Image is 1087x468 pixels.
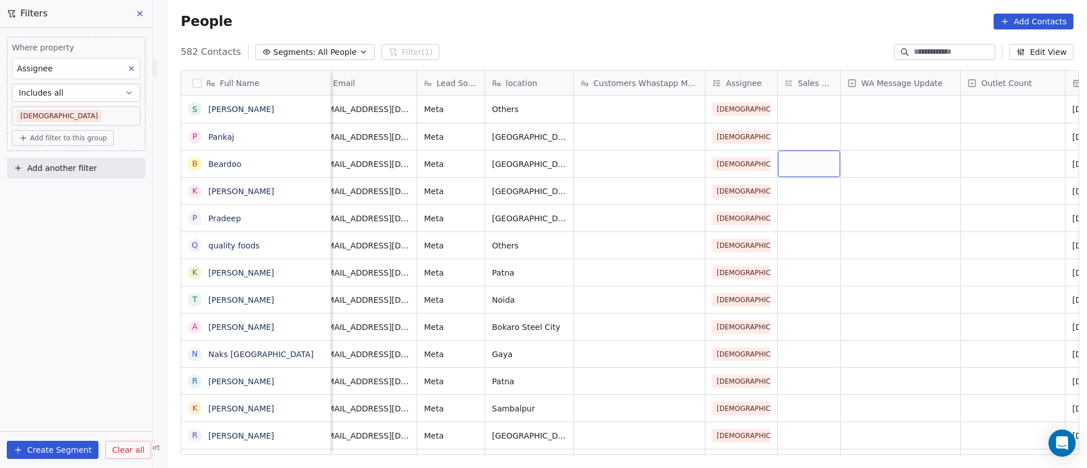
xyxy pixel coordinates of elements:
a: [PERSON_NAME] [208,404,274,413]
span: [DEMOGRAPHIC_DATA] [712,266,771,280]
div: Customers Whastapp Message [574,71,705,95]
span: location [506,78,537,89]
span: Email [333,78,355,89]
a: [PERSON_NAME] [208,187,274,196]
a: Pankaj [208,132,234,141]
span: [EMAIL_ADDRESS][DOMAIN_NAME] [319,430,410,441]
span: Sales Rep [798,78,833,89]
span: [EMAIL_ADDRESS][DOMAIN_NAME] [319,104,410,115]
div: Sales Rep [778,71,840,95]
span: [DEMOGRAPHIC_DATA] [712,429,771,443]
span: Customers Whastapp Message [593,78,698,89]
span: [DEMOGRAPHIC_DATA] [712,347,771,361]
a: [PERSON_NAME] [208,268,274,277]
span: [GEOGRAPHIC_DATA] [492,213,567,224]
div: Assignee [705,71,777,95]
div: Full Name [181,71,331,95]
span: Full Name [220,78,259,89]
div: P [192,131,197,143]
span: [GEOGRAPHIC_DATA] [492,186,567,197]
span: Meta [424,376,478,387]
span: Meta [424,131,478,143]
span: [DEMOGRAPHIC_DATA] [712,130,771,144]
a: [PERSON_NAME] [208,377,274,386]
span: [DEMOGRAPHIC_DATA] [712,239,771,252]
span: [EMAIL_ADDRESS][DOMAIN_NAME] [319,186,410,197]
span: Meta [424,294,478,306]
span: Others [492,240,567,251]
span: Meta [424,240,478,251]
a: Pradeep [208,214,241,223]
span: [EMAIL_ADDRESS][DOMAIN_NAME] [319,376,410,387]
span: Others [492,104,567,115]
button: Edit View [1009,44,1073,60]
div: B [192,158,198,170]
span: [EMAIL_ADDRESS][DOMAIN_NAME] [319,213,410,224]
div: K [192,402,198,414]
span: [EMAIL_ADDRESS][DOMAIN_NAME] [319,321,410,333]
span: [EMAIL_ADDRESS][DOMAIN_NAME] [319,158,410,170]
a: quality foods [208,241,260,250]
span: [DEMOGRAPHIC_DATA] [712,375,771,388]
span: [EMAIL_ADDRESS][DOMAIN_NAME] [319,240,410,251]
div: Open Intercom Messenger [1049,430,1076,457]
span: All People [318,46,357,58]
span: Meta [424,213,478,224]
span: [DEMOGRAPHIC_DATA] [712,184,771,198]
span: [EMAIL_ADDRESS][DOMAIN_NAME] [319,294,410,306]
span: Meta [424,104,478,115]
a: [PERSON_NAME] [208,323,274,332]
span: WA Message Update [861,78,943,89]
div: k [192,267,198,278]
span: Assignee [726,78,761,89]
span: [EMAIL_ADDRESS][DOMAIN_NAME] [319,267,410,278]
span: Meta [424,321,478,333]
span: [EMAIL_ADDRESS][DOMAIN_NAME] [319,403,410,414]
span: [GEOGRAPHIC_DATA] [492,131,567,143]
div: Lead Source [417,71,485,95]
div: K [192,185,198,197]
span: Lead Source [436,78,478,89]
div: q [192,239,198,251]
span: Sambalpur [492,403,567,414]
span: Gaya [492,349,567,360]
div: A [192,321,198,333]
span: Patna [492,267,567,278]
a: Beardoo [208,160,241,169]
a: Naks [GEOGRAPHIC_DATA] [208,350,314,359]
a: [PERSON_NAME] [208,105,274,114]
span: [DEMOGRAPHIC_DATA] [712,157,771,171]
div: grid [181,96,331,456]
span: Meta [424,267,478,278]
span: People [181,13,232,30]
a: [PERSON_NAME] [208,431,274,440]
span: [DEMOGRAPHIC_DATA] [712,402,771,415]
span: Meta [424,158,478,170]
span: [DEMOGRAPHIC_DATA] [712,102,771,116]
div: N [192,348,198,360]
span: [EMAIL_ADDRESS][DOMAIN_NAME] [319,349,410,360]
span: Meta [424,349,478,360]
div: Email [313,71,417,95]
span: Segments: [273,46,316,58]
span: Meta [424,186,478,197]
div: location [485,71,574,95]
span: Outlet Count [981,78,1032,89]
div: Outlet Count [961,71,1065,95]
span: Meta [424,403,478,414]
button: Add Contacts [994,14,1073,29]
a: [PERSON_NAME] [208,295,274,304]
div: R [192,375,198,387]
span: Bokaro Steel City [492,321,567,333]
div: S [192,104,198,115]
button: Filter(1) [382,44,440,60]
span: [DEMOGRAPHIC_DATA] [712,320,771,334]
span: Patna [492,376,567,387]
span: [GEOGRAPHIC_DATA] [492,158,567,170]
span: [EMAIL_ADDRESS][DOMAIN_NAME] [319,131,410,143]
div: WA Message Update [841,71,960,95]
span: [DEMOGRAPHIC_DATA] [712,212,771,225]
span: Noida [492,294,567,306]
span: 582 Contacts [181,45,241,59]
div: P [192,212,197,224]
